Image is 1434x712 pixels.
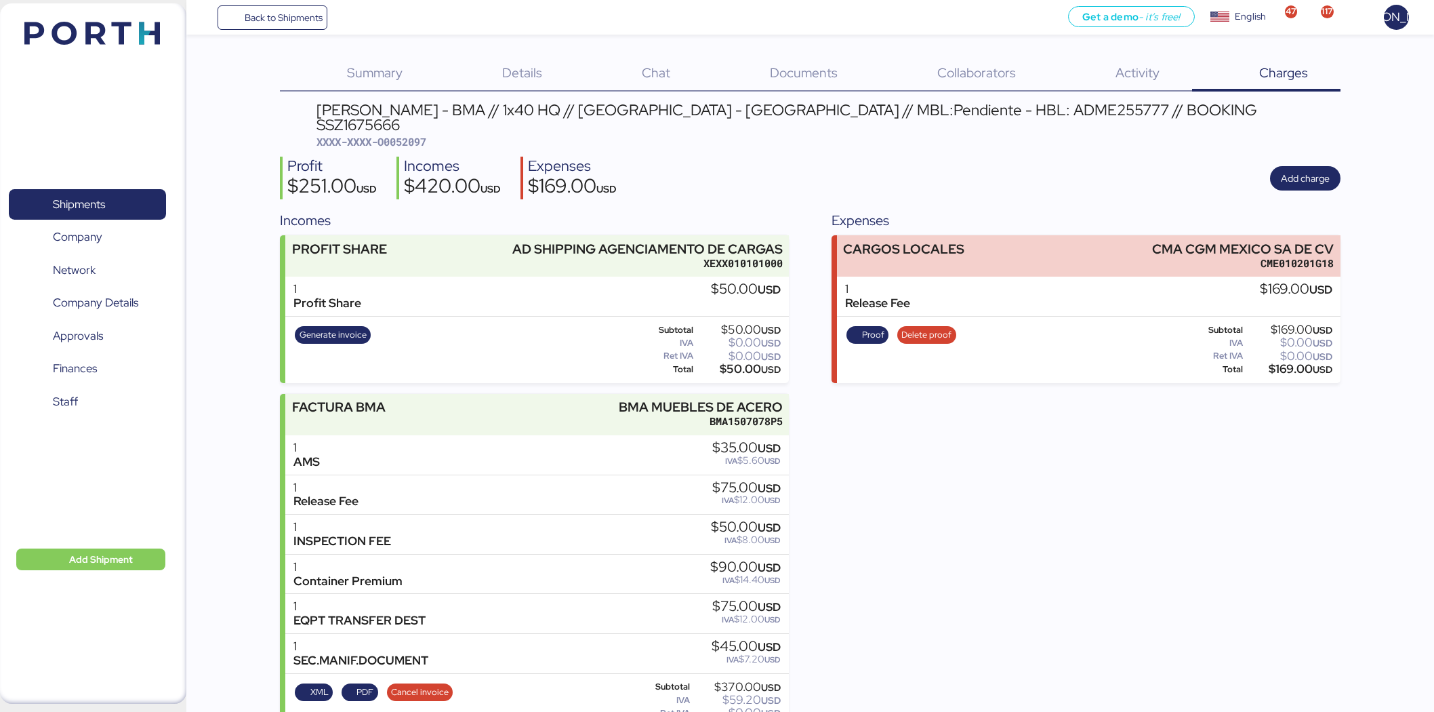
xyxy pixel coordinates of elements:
[9,189,166,220] a: Shipments
[245,9,323,26] span: Back to Shipments
[758,441,781,456] span: USD
[897,326,956,344] button: Delete proof
[9,288,166,319] a: Company Details
[696,325,781,335] div: $50.00
[758,481,781,496] span: USD
[758,639,781,654] span: USD
[712,481,781,496] div: $75.00
[1313,324,1332,336] span: USD
[1235,9,1266,24] div: English
[761,681,781,694] span: USD
[404,157,501,176] div: Incomes
[293,494,358,509] div: Release Fee
[722,575,735,586] span: IVA
[53,227,102,247] span: Company
[9,353,166,384] a: Finances
[696,338,781,348] div: $0.00
[770,64,838,81] span: Documents
[693,695,781,705] div: $59.20
[69,551,133,568] span: Add Shipment
[862,328,884,342] span: Proof
[1246,364,1332,374] div: $169.00
[845,282,910,296] div: 1
[53,293,138,313] span: Company Details
[1260,282,1332,297] div: $169.00
[764,495,781,506] span: USD
[1246,338,1332,348] div: $0.00
[1246,325,1332,335] div: $169.00
[1186,365,1244,374] div: Total
[293,441,320,455] div: 1
[937,64,1016,81] span: Collaborators
[761,324,781,336] span: USD
[293,654,428,668] div: SEC.MANIF.DOCUMENT
[1313,337,1332,349] span: USD
[293,455,320,469] div: AMS
[404,176,501,199] div: $420.00
[758,599,781,614] span: USD
[287,157,377,176] div: Profit
[53,392,78,412] span: Staff
[711,535,781,545] div: $8.00
[711,520,781,535] div: $50.00
[280,210,789,231] div: Incomes
[712,599,781,614] div: $75.00
[293,481,358,495] div: 1
[722,614,734,625] span: IVA
[1246,351,1332,361] div: $0.00
[846,326,888,344] button: Proof
[764,575,781,586] span: USD
[634,365,693,374] div: Total
[53,326,103,346] span: Approvals
[642,64,670,81] span: Chat
[9,386,166,417] a: Staff
[619,414,783,429] div: BMA1507078P5
[528,176,617,199] div: $169.00
[712,654,781,665] div: $7.20
[9,321,166,352] a: Approvals
[53,359,97,378] span: Finances
[293,639,428,654] div: 1
[53,195,105,214] span: Shipments
[764,654,781,665] span: USD
[387,684,453,701] button: Cancel invoice
[293,296,361,311] div: Profit Share
[619,400,783,414] div: BMA MUEBLES DE ACERO
[480,182,501,195] span: USD
[724,535,737,546] span: IVA
[218,5,328,30] a: Back to Shipments
[391,685,449,700] span: Cancel invoice
[712,495,781,505] div: $12.00
[712,441,781,456] div: $35.00
[758,560,781,575] span: USD
[293,614,426,628] div: EQPT TRANSFER DEST
[1186,351,1244,361] div: Ret IVA
[316,102,1340,133] div: [PERSON_NAME] - BMA // 1x40 HQ // [GEOGRAPHIC_DATA] - [GEOGRAPHIC_DATA] // MBL:Pendiente - HBL: A...
[596,182,617,195] span: USD
[710,560,781,575] div: $90.00
[634,351,693,361] div: Ret IVA
[634,696,690,705] div: IVA
[696,364,781,374] div: $50.00
[300,328,367,342] span: Generate invoice
[712,614,781,625] div: $12.00
[1186,325,1244,335] div: Subtotal
[710,575,781,585] div: $14.40
[292,400,386,414] div: FACTURA BMA
[293,574,403,589] div: Container Premium
[843,242,964,256] div: CARGOS LOCALES
[696,351,781,361] div: $0.00
[725,456,737,467] span: IVA
[761,694,781,707] span: USD
[761,337,781,349] span: USD
[1152,242,1334,256] div: CMA CGM MEXICO SA DE CV
[712,639,781,654] div: $45.00
[634,325,693,335] div: Subtotal
[1313,363,1332,376] span: USD
[1115,64,1160,81] span: Activity
[634,338,693,348] div: IVA
[726,654,739,665] span: IVA
[293,560,403,574] div: 1
[761,363,781,376] span: USD
[293,520,391,534] div: 1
